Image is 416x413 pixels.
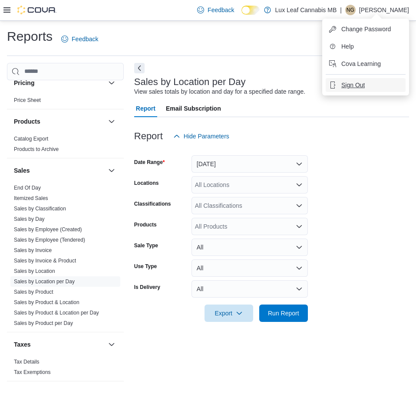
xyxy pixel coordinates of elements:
[134,284,160,291] label: Is Delivery
[14,289,53,295] a: Sales by Product
[275,5,337,15] p: Lux Leaf Cannabis MB
[184,132,229,141] span: Hide Parameters
[341,59,381,68] span: Cova Learning
[134,63,145,73] button: Next
[14,310,99,316] a: Sales by Product & Location per Day
[14,279,75,285] a: Sales by Location per Day
[14,340,31,349] h3: Taxes
[296,202,303,209] button: Open list of options
[14,340,105,349] button: Taxes
[296,181,303,188] button: Open list of options
[14,226,82,233] a: Sales by Employee (Created)
[14,146,59,153] span: Products to Archive
[14,79,34,87] h3: Pricing
[341,81,365,89] span: Sign Out
[14,135,48,142] span: Catalog Export
[106,339,117,350] button: Taxes
[134,131,163,141] h3: Report
[341,25,391,33] span: Change Password
[14,97,41,103] a: Price Sheet
[14,309,99,316] span: Sales by Product & Location per Day
[14,320,73,327] span: Sales by Product per Day
[14,247,52,253] a: Sales by Invoice
[347,5,354,15] span: NG
[14,369,51,375] a: Tax Exemptions
[14,359,40,365] a: Tax Details
[14,117,105,126] button: Products
[134,200,171,207] label: Classifications
[134,159,165,166] label: Date Range
[14,166,30,175] h3: Sales
[106,165,117,176] button: Sales
[14,237,85,243] a: Sales by Employee (Tendered)
[14,146,59,152] a: Products to Archive
[296,223,303,230] button: Open list of options
[14,206,66,212] a: Sales by Classification
[7,357,124,381] div: Taxes
[134,180,159,187] label: Locations
[191,259,308,277] button: All
[134,77,246,87] h3: Sales by Location per Day
[134,242,158,249] label: Sale Type
[14,195,48,202] span: Itemized Sales
[106,78,117,88] button: Pricing
[14,226,82,233] span: Sales by Employee (Created)
[7,95,124,109] div: Pricing
[7,183,124,332] div: Sales
[14,320,73,326] a: Sales by Product per Day
[7,28,53,45] h1: Reports
[134,87,305,96] div: View sales totals by location and day for a specified date range.
[345,5,356,15] div: Nicole Gorvichuk
[340,5,342,15] p: |
[359,5,409,15] p: [PERSON_NAME]
[326,22,406,36] button: Change Password
[134,263,157,270] label: Use Type
[14,216,45,222] a: Sales by Day
[326,39,406,53] button: Help
[14,195,48,201] a: Itemized Sales
[205,305,253,322] button: Export
[191,239,308,256] button: All
[14,79,105,87] button: Pricing
[14,278,75,285] span: Sales by Location per Day
[191,280,308,298] button: All
[259,305,308,322] button: Run Report
[14,299,79,305] a: Sales by Product & Location
[14,268,55,274] a: Sales by Location
[210,305,248,322] span: Export
[166,100,221,117] span: Email Subscription
[14,216,45,223] span: Sales by Day
[72,35,98,43] span: Feedback
[136,100,155,117] span: Report
[14,369,51,376] span: Tax Exemptions
[14,166,105,175] button: Sales
[170,128,233,145] button: Hide Parameters
[268,309,299,318] span: Run Report
[14,268,55,275] span: Sales by Location
[17,6,56,14] img: Cova
[14,247,52,254] span: Sales by Invoice
[14,288,53,295] span: Sales by Product
[14,136,48,142] a: Catalog Export
[14,185,41,191] a: End Of Day
[14,205,66,212] span: Sales by Classification
[326,57,406,71] button: Cova Learning
[7,134,124,158] div: Products
[14,97,41,104] span: Price Sheet
[341,42,354,51] span: Help
[241,6,260,15] input: Dark Mode
[106,116,117,127] button: Products
[14,258,76,264] a: Sales by Invoice & Product
[14,257,76,264] span: Sales by Invoice & Product
[14,358,40,365] span: Tax Details
[14,184,41,191] span: End Of Day
[326,78,406,92] button: Sign Out
[208,6,234,14] span: Feedback
[58,30,102,48] a: Feedback
[191,155,308,173] button: [DATE]
[194,1,238,19] a: Feedback
[14,117,40,126] h3: Products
